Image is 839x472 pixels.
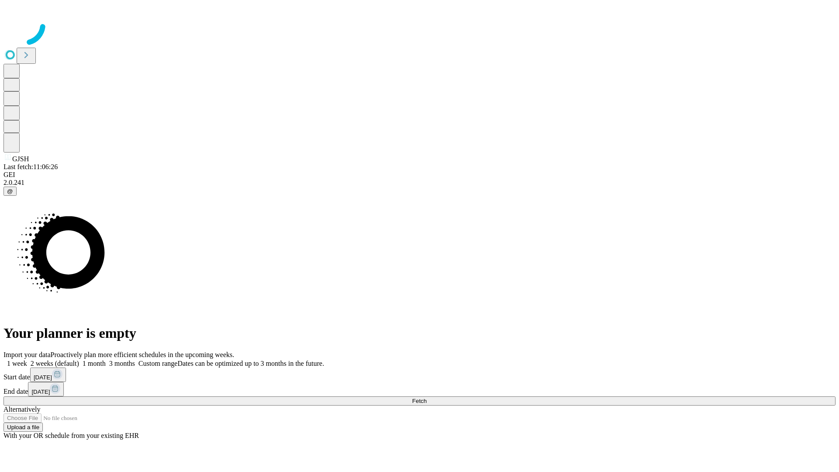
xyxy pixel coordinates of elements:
[28,382,64,396] button: [DATE]
[412,398,426,404] span: Fetch
[83,360,106,367] span: 1 month
[34,374,52,381] span: [DATE]
[3,368,836,382] div: Start date
[3,325,836,341] h1: Your planner is empty
[7,188,13,194] span: @
[7,360,27,367] span: 1 week
[3,187,17,196] button: @
[3,406,40,413] span: Alternatively
[109,360,135,367] span: 3 months
[177,360,324,367] span: Dates can be optimized up to 3 months in the future.
[31,389,50,395] span: [DATE]
[3,179,836,187] div: 2.0.241
[51,351,234,358] span: Proactively plan more efficient schedules in the upcoming weeks.
[3,171,836,179] div: GEI
[3,382,836,396] div: End date
[30,368,66,382] button: [DATE]
[12,155,29,163] span: GJSH
[3,432,139,439] span: With your OR schedule from your existing EHR
[3,351,51,358] span: Import your data
[3,396,836,406] button: Fetch
[31,360,79,367] span: 2 weeks (default)
[3,163,58,170] span: Last fetch: 11:06:26
[139,360,177,367] span: Custom range
[3,423,43,432] button: Upload a file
